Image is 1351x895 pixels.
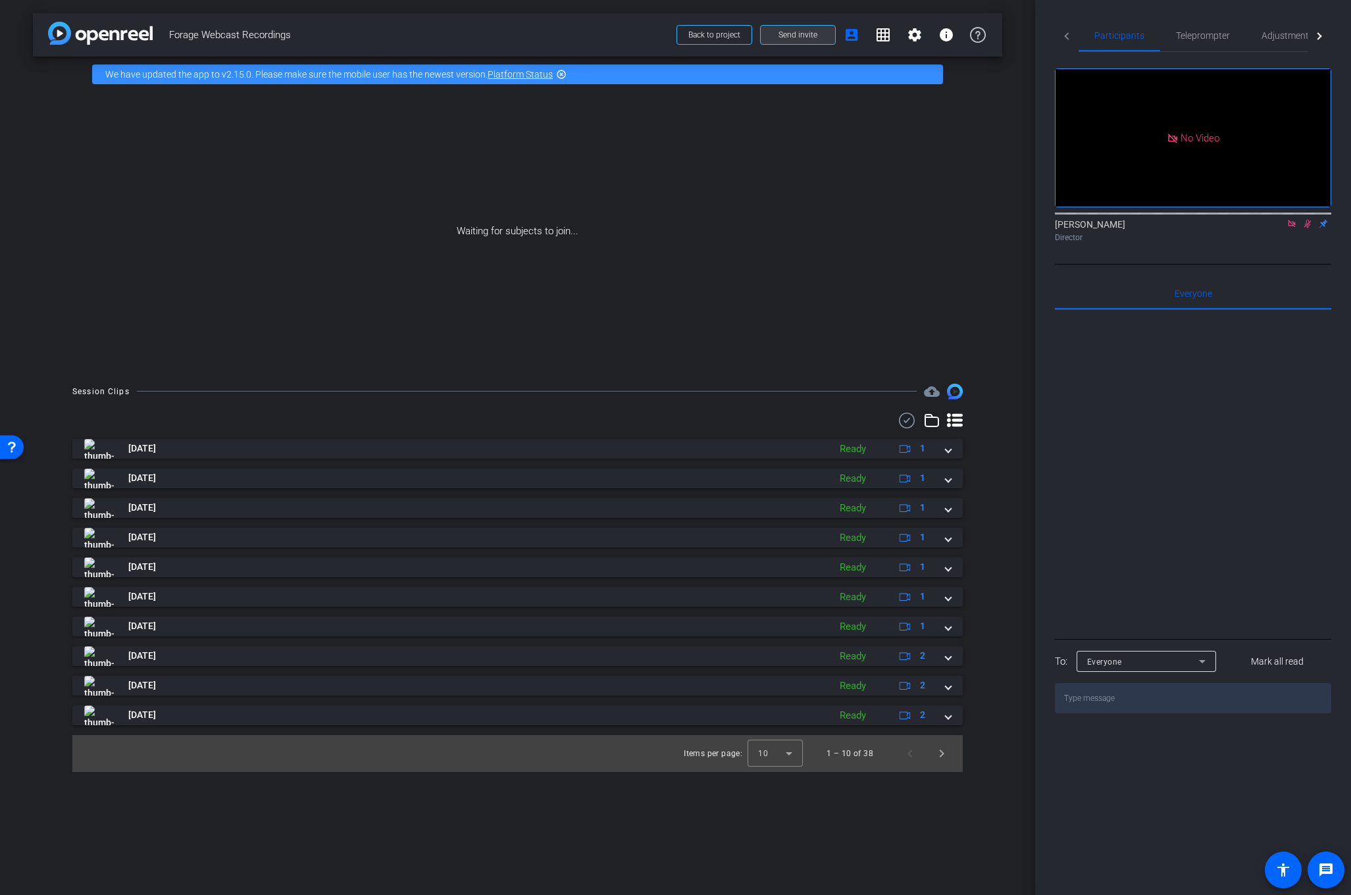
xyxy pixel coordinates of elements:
[72,587,963,607] mat-expansion-panel-header: thumb-nail[DATE]Ready1
[920,530,925,544] span: 1
[72,498,963,518] mat-expansion-panel-header: thumb-nail[DATE]Ready1
[1087,657,1122,667] span: Everyone
[128,471,156,485] span: [DATE]
[684,747,742,760] div: Items per page:
[72,617,963,636] mat-expansion-panel-header: thumb-nail[DATE]Ready1
[33,92,1002,371] div: Waiting for subjects to join...
[84,498,114,518] img: thumb-nail
[920,471,925,485] span: 1
[128,649,156,663] span: [DATE]
[1176,31,1230,40] span: Teleprompter
[72,676,963,696] mat-expansion-panel-header: thumb-nail[DATE]Ready2
[833,471,873,486] div: Ready
[924,384,940,399] mat-icon: cloud_upload
[488,69,553,80] a: Platform Status
[128,708,156,722] span: [DATE]
[920,590,925,603] span: 1
[1275,862,1291,878] mat-icon: accessibility
[926,738,957,769] button: Next page
[833,678,873,694] div: Ready
[907,27,923,43] mat-icon: settings
[833,619,873,634] div: Ready
[169,22,669,48] span: Forage Webcast Recordings
[760,25,836,45] button: Send invite
[128,442,156,455] span: [DATE]
[833,590,873,605] div: Ready
[1224,650,1332,673] button: Mark all read
[1262,31,1313,40] span: Adjustments
[128,590,156,603] span: [DATE]
[72,439,963,459] mat-expansion-panel-header: thumb-nail[DATE]Ready1
[1175,289,1212,298] span: Everyone
[1055,218,1331,243] div: [PERSON_NAME]
[72,469,963,488] mat-expansion-panel-header: thumb-nail[DATE]Ready1
[920,560,925,574] span: 1
[833,530,873,546] div: Ready
[1251,655,1304,669] span: Mark all read
[72,705,963,725] mat-expansion-panel-header: thumb-nail[DATE]Ready2
[924,384,940,399] span: Destinations for your clips
[84,705,114,725] img: thumb-nail
[920,649,925,663] span: 2
[875,27,891,43] mat-icon: grid_on
[920,501,925,515] span: 1
[1094,31,1144,40] span: Participants
[833,708,873,723] div: Ready
[84,646,114,666] img: thumb-nail
[556,69,567,80] mat-icon: highlight_off
[920,678,925,692] span: 2
[128,560,156,574] span: [DATE]
[1055,232,1331,243] div: Director
[947,384,963,399] img: Session clips
[688,30,740,39] span: Back to project
[128,678,156,692] span: [DATE]
[128,619,156,633] span: [DATE]
[72,528,963,548] mat-expansion-panel-header: thumb-nail[DATE]Ready1
[72,557,963,577] mat-expansion-panel-header: thumb-nail[DATE]Ready1
[920,442,925,455] span: 1
[128,501,156,515] span: [DATE]
[128,530,156,544] span: [DATE]
[84,528,114,548] img: thumb-nail
[894,738,926,769] button: Previous page
[84,557,114,577] img: thumb-nail
[920,619,925,633] span: 1
[72,646,963,666] mat-expansion-panel-header: thumb-nail[DATE]Ready2
[778,30,817,40] span: Send invite
[84,469,114,488] img: thumb-nail
[1318,862,1334,878] mat-icon: message
[84,439,114,459] img: thumb-nail
[827,747,873,760] div: 1 – 10 of 38
[833,560,873,575] div: Ready
[72,385,130,398] div: Session Clips
[920,708,925,722] span: 2
[84,587,114,607] img: thumb-nail
[84,676,114,696] img: thumb-nail
[84,617,114,636] img: thumb-nail
[844,27,859,43] mat-icon: account_box
[938,27,954,43] mat-icon: info
[676,25,752,45] button: Back to project
[92,64,943,84] div: We have updated the app to v2.15.0. Please make sure the mobile user has the newest version.
[48,22,153,45] img: app-logo
[833,649,873,664] div: Ready
[833,501,873,516] div: Ready
[1181,132,1219,143] span: No Video
[1055,654,1067,669] div: To:
[833,442,873,457] div: Ready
